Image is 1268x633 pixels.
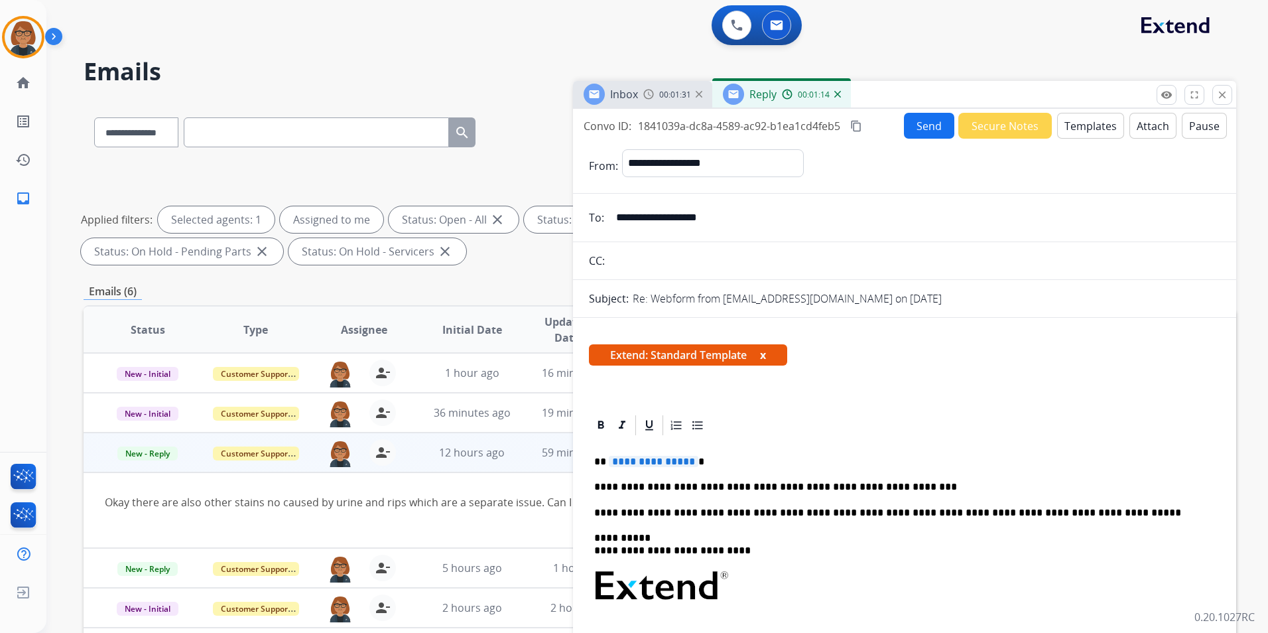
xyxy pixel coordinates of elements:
[850,120,862,132] mat-icon: content_copy
[439,445,505,460] span: 12 hours ago
[1182,113,1227,139] button: Pause
[442,600,502,615] span: 2 hours ago
[327,555,353,583] img: agent-avatar
[158,206,275,233] div: Selected agents: 1
[1216,89,1228,101] mat-icon: close
[434,405,511,420] span: 36 minutes ago
[659,90,691,100] span: 00:01:31
[445,366,499,380] span: 1 hour ago
[749,87,777,102] span: Reply
[15,75,31,91] mat-icon: home
[117,447,178,460] span: New - Reply
[537,314,597,346] span: Updated Date
[117,602,178,616] span: New - Initial
[958,113,1052,139] button: Secure Notes
[117,562,178,576] span: New - Reply
[213,447,299,460] span: Customer Support
[341,322,387,338] span: Assignee
[524,206,664,233] div: Status: New - Initial
[442,322,502,338] span: Initial Date
[542,405,619,420] span: 19 minutes ago
[542,366,619,380] span: 16 minutes ago
[84,283,142,300] p: Emails (6)
[81,212,153,228] p: Applied filters:
[327,399,353,427] img: agent-avatar
[15,152,31,168] mat-icon: history
[584,118,631,134] p: Convo ID:
[1057,113,1124,139] button: Templates
[633,291,942,307] p: Re: Webform from [EMAIL_ADDRESS][DOMAIN_NAME] on [DATE]
[375,600,391,616] mat-icon: person_remove
[117,367,178,381] span: New - Initial
[589,344,787,366] span: Extend: Standard Template
[375,445,391,460] mat-icon: person_remove
[666,415,686,435] div: Ordered List
[213,602,299,616] span: Customer Support
[688,415,708,435] div: Bullet List
[1129,113,1176,139] button: Attach
[375,405,391,421] mat-icon: person_remove
[904,113,954,139] button: Send
[639,415,659,435] div: Underline
[550,600,610,615] span: 2 hours ago
[610,87,638,102] span: Inbox
[489,212,505,228] mat-icon: close
[375,365,391,381] mat-icon: person_remove
[542,445,619,460] span: 59 minutes ago
[612,415,632,435] div: Italic
[591,415,611,435] div: Bold
[327,595,353,622] img: agent-avatar
[288,238,466,265] div: Status: On Hold - Servicers
[638,119,840,133] span: 1841039a-dc8a-4589-ac92-b1ea1cd4feb5
[280,206,383,233] div: Assigned to me
[84,58,1236,85] h2: Emails
[117,407,178,421] span: New - Initial
[327,439,353,467] img: agent-avatar
[81,238,283,265] div: Status: On Hold - Pending Parts
[389,206,519,233] div: Status: Open - All
[589,253,605,269] p: CC:
[589,210,604,226] p: To:
[798,90,830,100] span: 00:01:14
[213,562,299,576] span: Customer Support
[437,244,453,259] mat-icon: close
[589,158,618,174] p: From:
[5,19,42,56] img: avatar
[213,407,299,421] span: Customer Support
[589,291,629,307] p: Subject:
[15,190,31,206] mat-icon: inbox
[131,322,165,338] span: Status
[327,360,353,387] img: agent-avatar
[553,561,607,575] span: 1 hour ago
[1188,89,1200,101] mat-icon: fullscreen
[15,113,31,129] mat-icon: list_alt
[442,561,502,575] span: 5 hours ago
[1194,609,1255,625] p: 0.20.1027RC
[243,322,268,338] span: Type
[254,244,270,259] mat-icon: close
[454,125,470,141] mat-icon: search
[760,347,766,363] button: x
[105,494,999,510] div: Okay there are also other stains no caused by urine and rips which are a separate issue. Can I re...
[375,560,391,576] mat-icon: person_remove
[213,367,299,381] span: Customer Support
[1161,89,1173,101] mat-icon: remove_red_eye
